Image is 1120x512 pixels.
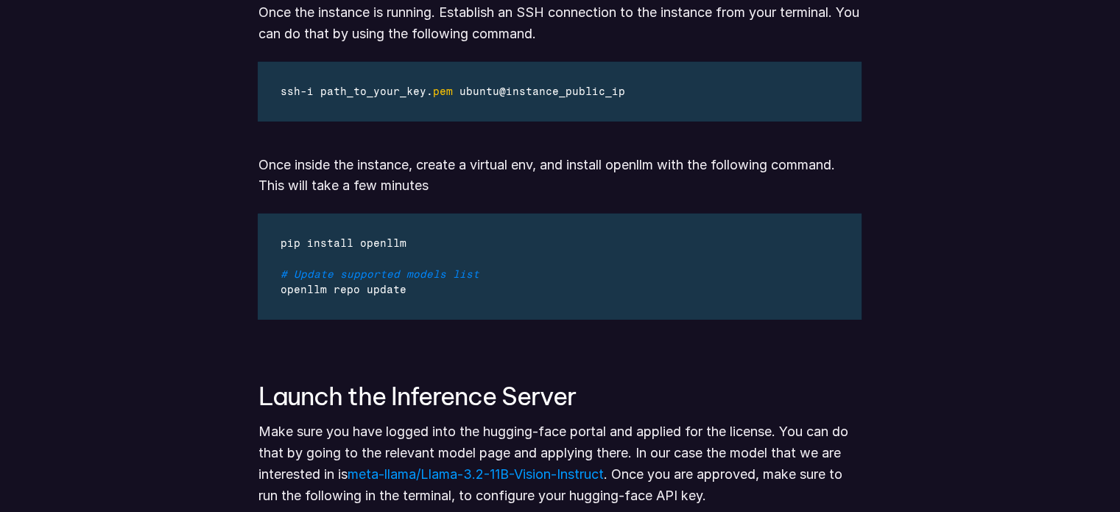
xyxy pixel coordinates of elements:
span: ubuntu [459,85,499,98]
span: openllm [280,284,326,296]
span: pip [280,237,300,250]
span: instance_public_ip [505,85,624,98]
span: openllm [359,237,406,250]
p: Once the instance is running. Establish an SSH connection to the instance from your terminal. You... [258,2,862,45]
p: Once inside the instance, create a virtual env, and install openllm with the following command. T... [258,133,862,197]
span: path_to_your_key [320,85,426,98]
a: meta-llama/Llama-3.2-11B-Vision-Instruct [347,466,603,482]
p: Make sure you have logged into the hugging-face portal and applied for the license. You can do th... [258,421,862,506]
div: Code Editor for example.py [258,214,502,320]
div: - . @ [280,84,626,99]
span: ssh [280,85,300,98]
div: Code Editor for example.py [258,62,648,122]
span: pem [432,85,452,98]
span: install [306,237,353,250]
h3: Launch the Inference Server [258,382,862,410]
span: # Update supported models list [280,268,479,281]
span: repo [333,284,359,296]
span: i [306,85,313,98]
span: update [366,284,406,296]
